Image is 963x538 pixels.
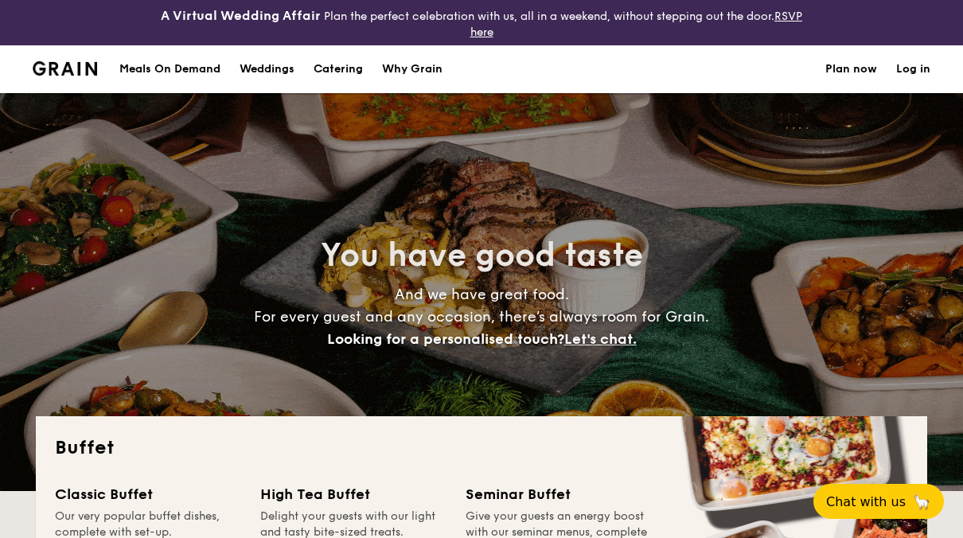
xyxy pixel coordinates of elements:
h4: A Virtual Wedding Affair [161,6,321,25]
span: Let's chat. [564,330,637,348]
a: Meals On Demand [110,45,230,93]
a: Logotype [33,61,97,76]
img: Grain [33,61,97,76]
h1: Catering [314,45,363,93]
a: Catering [304,45,372,93]
a: Log in [896,45,930,93]
span: 🦙 [912,493,931,511]
span: Chat with us [826,494,906,509]
span: You have good taste [321,236,643,275]
div: High Tea Buffet [260,483,446,505]
a: Weddings [230,45,304,93]
span: And we have great food. For every guest and any occasion, there’s always room for Grain. [254,286,709,348]
div: Why Grain [382,45,443,93]
div: Plan the perfect celebration with us, all in a weekend, without stepping out the door. [161,6,803,39]
a: Why Grain [372,45,452,93]
h2: Buffet [55,435,908,461]
div: Seminar Buffet [466,483,652,505]
div: Weddings [240,45,294,93]
a: Plan now [825,45,877,93]
span: Looking for a personalised touch? [327,330,564,348]
div: Classic Buffet [55,483,241,505]
div: Meals On Demand [119,45,220,93]
button: Chat with us🦙 [813,484,944,519]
